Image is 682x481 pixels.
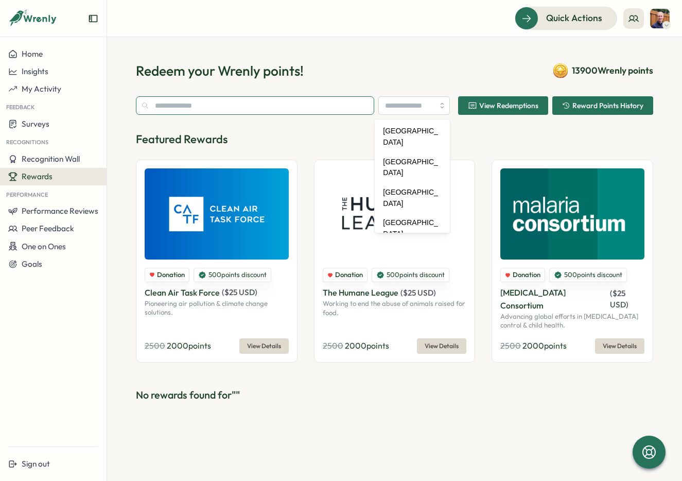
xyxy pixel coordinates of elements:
p: Clean Air Task Force [145,286,220,299]
span: Peer Feedback [22,224,74,233]
span: Surveys [22,119,49,129]
span: 2000 points [345,340,389,351]
button: View Details [417,338,466,354]
p: Pioneering air pollution & climate change solutions. [145,299,289,317]
button: View Details [239,338,289,354]
div: 500 points discount [194,268,271,282]
span: 2500 [145,340,165,351]
p: [MEDICAL_DATA] Consortium [500,286,607,312]
button: View Details [595,338,644,354]
div: [GEOGRAPHIC_DATA] [377,122,448,152]
span: Performance Reviews [22,206,98,216]
img: Malaria Consortium [500,168,644,260]
span: View Redemptions [479,102,538,109]
span: 2000 points [522,340,567,351]
span: View Details [247,339,281,353]
p: Advancing global efforts in [MEDICAL_DATA] control & child health. [500,312,644,330]
div: [GEOGRAPHIC_DATA] [377,152,448,183]
div: [GEOGRAPHIC_DATA] [377,213,448,244]
button: Expand sidebar [88,13,98,24]
img: Morgan Ludtke [650,9,670,28]
div: 500 points discount [372,268,449,282]
div: 500 points discount [549,268,627,282]
span: View Details [603,339,637,353]
p: The Humane League [323,286,398,299]
span: Rewards [22,171,53,181]
img: The Humane League [323,168,467,260]
img: Clean Air Task Force [145,168,289,260]
span: Sign out [22,459,50,469]
span: My Activity [22,84,61,94]
span: One on Ones [22,242,66,251]
span: ( $ 25 USD ) [400,288,436,298]
span: 13900 Wrenly points [572,64,653,77]
span: Quick Actions [546,11,602,25]
p: Featured Rewards [136,131,653,147]
span: Goals [22,259,42,269]
p: No rewards found for [136,387,653,403]
span: Donation [157,270,185,280]
button: Reward Points History [552,96,653,115]
span: 2500 [323,340,343,351]
div: [GEOGRAPHIC_DATA] [377,183,448,213]
h1: Redeem your Wrenly points! [136,62,304,80]
span: 2500 [500,340,521,351]
span: ( $ 25 USD ) [610,288,628,310]
span: Donation [335,270,363,280]
span: Insights [22,66,48,76]
span: " " [232,388,240,401]
span: View Details [425,339,459,353]
span: Home [22,49,43,59]
span: Recognition Wall [22,154,80,164]
span: ( $ 25 USD ) [222,287,257,297]
span: 2000 points [167,340,211,351]
span: Reward Points History [572,102,643,109]
span: Donation [513,270,540,280]
button: View Redemptions [458,96,548,115]
p: Working to end the abuse of animals raised for food. [323,299,467,317]
button: Quick Actions [515,7,617,29]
